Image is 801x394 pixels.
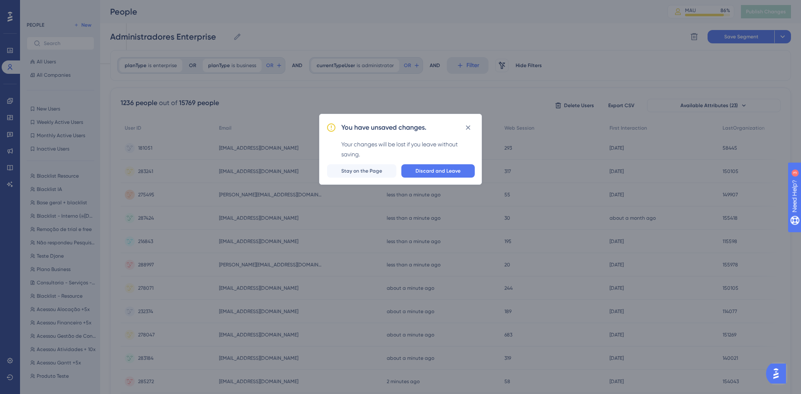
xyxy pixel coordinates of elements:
div: Your changes will be lost if you leave without saving. [341,139,475,159]
div: 3 [58,4,60,11]
span: Stay on the Page [341,168,382,174]
h2: You have unsaved changes. [341,123,426,133]
span: Need Help? [20,2,52,12]
iframe: UserGuiding AI Assistant Launcher [766,361,791,386]
span: Discard and Leave [416,168,461,174]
